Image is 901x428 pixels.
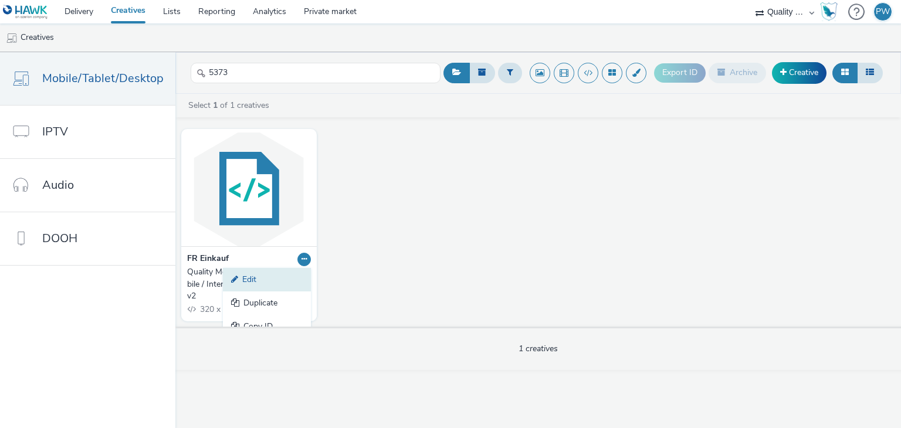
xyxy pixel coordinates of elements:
div: PW [876,3,890,21]
a: Edit [223,268,311,291]
button: Grid [832,63,858,83]
a: Creative [772,62,827,83]
a: Select of 1 creatives [187,100,274,111]
span: 1 creatives [519,343,558,354]
button: Table [857,63,883,83]
span: DOOH [42,230,77,247]
a: Hawk Academy [820,2,842,21]
span: Audio [42,176,74,193]
a: Duplicate [223,291,311,315]
span: 320 x 480 [199,304,237,315]
span: Mobile/Tablet/Desktop [42,70,164,87]
strong: 1 [213,100,218,111]
span: IPTV [42,123,68,140]
button: Archive [709,63,766,83]
div: Quality Media Network FR / Mobile / Interstitial / HAWK (5373) v2 [187,266,306,302]
img: Quality Media Network FR / Mobile / Interstitial / HAWK (5373) v2 visual [184,132,314,246]
img: undefined Logo [3,5,48,19]
input: Search... [191,63,441,83]
a: Copy ID [223,315,311,338]
img: mobile [6,32,18,44]
strong: FR Einkauf [187,253,229,266]
button: Export ID [654,63,706,82]
a: Quality Media Network FR / Mobile / Interstitial / HAWK (5373) v2 [187,266,311,302]
img: Hawk Academy [820,2,838,21]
